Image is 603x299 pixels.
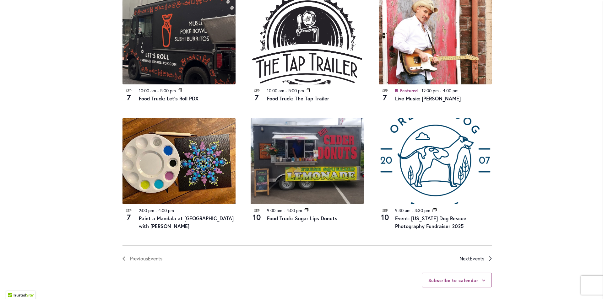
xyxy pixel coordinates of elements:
[286,207,302,213] time: 4:00 pm
[251,208,263,213] span: Sep
[379,208,391,213] span: Sep
[285,88,287,93] span: -
[267,88,284,93] time: 10:00 am
[267,207,282,213] time: 9:00 am
[122,88,135,93] span: Sep
[421,88,439,93] time: 12:00 pm
[400,88,418,93] span: Featured
[267,215,337,222] a: Food Truck: Sugar Lips Donuts
[440,88,442,93] span: -
[284,207,285,213] span: -
[395,215,466,230] a: Event: [US_STATE] Dog Rescue Photography Fundraiser 2025
[122,208,135,213] span: Sep
[395,207,410,213] time: 9:30 am
[267,95,329,102] a: Food Truck: The Tap Trailer
[459,254,484,263] span: Next
[412,207,413,213] span: -
[379,88,391,93] span: Sep
[251,92,263,103] span: 7
[155,207,157,213] span: -
[251,212,263,222] span: 10
[395,87,398,94] em: Featured
[415,207,430,213] time: 3:30 pm
[148,255,162,262] span: Events
[395,95,461,102] a: Live Music: [PERSON_NAME]
[139,215,234,230] a: Paint a Mandala at [GEOGRAPHIC_DATA] with [PERSON_NAME]
[139,88,156,93] time: 10:00 am
[379,92,391,103] span: 7
[379,118,492,204] img: Dog PHotoshoot fundraiser
[428,277,478,283] button: Subscribe to calendar
[122,212,135,222] span: 7
[288,88,304,93] time: 5:00 pm
[139,207,154,213] time: 2:00 pm
[122,254,162,263] a: Previous Events
[157,88,159,93] span: -
[158,207,174,213] time: 4:00 pm
[251,88,263,93] span: Sep
[251,118,364,204] img: Food Truck: Sugar Lips Apple Cider Donuts
[5,277,22,294] iframe: Launch Accessibility Center
[160,88,176,93] time: 5:00 pm
[459,254,492,263] a: Next Events
[122,92,135,103] span: 7
[470,255,484,262] span: Events
[130,254,162,263] span: Previous
[122,118,236,204] img: ba3d5356ef0f62127198c2f819fd5a4f
[139,95,198,102] a: Food Truck: Let’s Roll PDX
[443,88,459,93] time: 4:00 pm
[379,212,391,222] span: 10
